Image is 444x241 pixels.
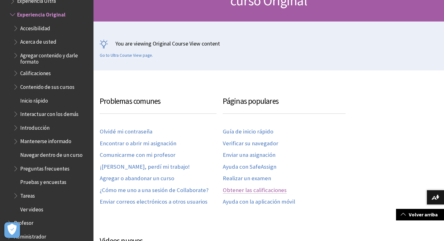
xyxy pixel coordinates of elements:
a: Verificar su navegador [223,140,278,147]
a: Ayuda con la aplicación móvil [223,198,295,205]
a: Ayuda con SafeAssign [223,163,276,171]
a: Agregar o abandonar un curso [100,175,174,182]
span: Introducción [20,123,50,131]
a: Enviar correos electrónicos a otros usuarios [100,198,208,205]
span: Accesibilidad [20,23,50,31]
a: Realizar un examen [223,175,271,182]
a: Enviar una asignación [223,152,275,159]
a: Go to Ultra Course View page. [100,53,153,58]
span: Preguntas frecuentes [20,163,69,172]
span: Navegar dentro de un curso [20,150,83,158]
span: Pruebas y encuestas [20,177,66,186]
span: Ver videos [20,204,43,213]
a: Encontrar o abrir mi asignación [100,140,176,147]
h3: Problemas comunes [100,95,217,114]
span: Calificaciones [20,68,51,76]
a: ¡[PERSON_NAME], perdí mi trabajo! [100,163,190,171]
span: Interactuar con los demás [20,109,79,117]
a: Comunicarme con mi profesor [100,152,175,159]
p: You are viewing Original Course View content [100,40,438,47]
a: Obtener las calificaciones [223,187,287,194]
span: Experiencia Original [17,9,65,18]
a: Guía de inicio rápido [223,128,273,135]
span: Contenido de sus cursos [20,82,74,90]
a: Volver arriba [396,209,444,220]
span: Agregar contenido y darle formato [20,50,89,65]
a: ¿Cómo me uno a una sesión de Collaborate? [100,187,208,194]
span: Inicio rápido [20,95,48,104]
a: Olvidé mi contraseña [100,128,152,135]
span: Administrador [14,231,46,240]
span: Mantenerse informado [20,136,71,145]
span: Tareas [20,190,35,199]
span: Acerca de usted [20,37,56,45]
button: Abrir preferencias [4,222,20,238]
span: Profesor [14,218,33,226]
h3: Páginas populares [223,95,346,114]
